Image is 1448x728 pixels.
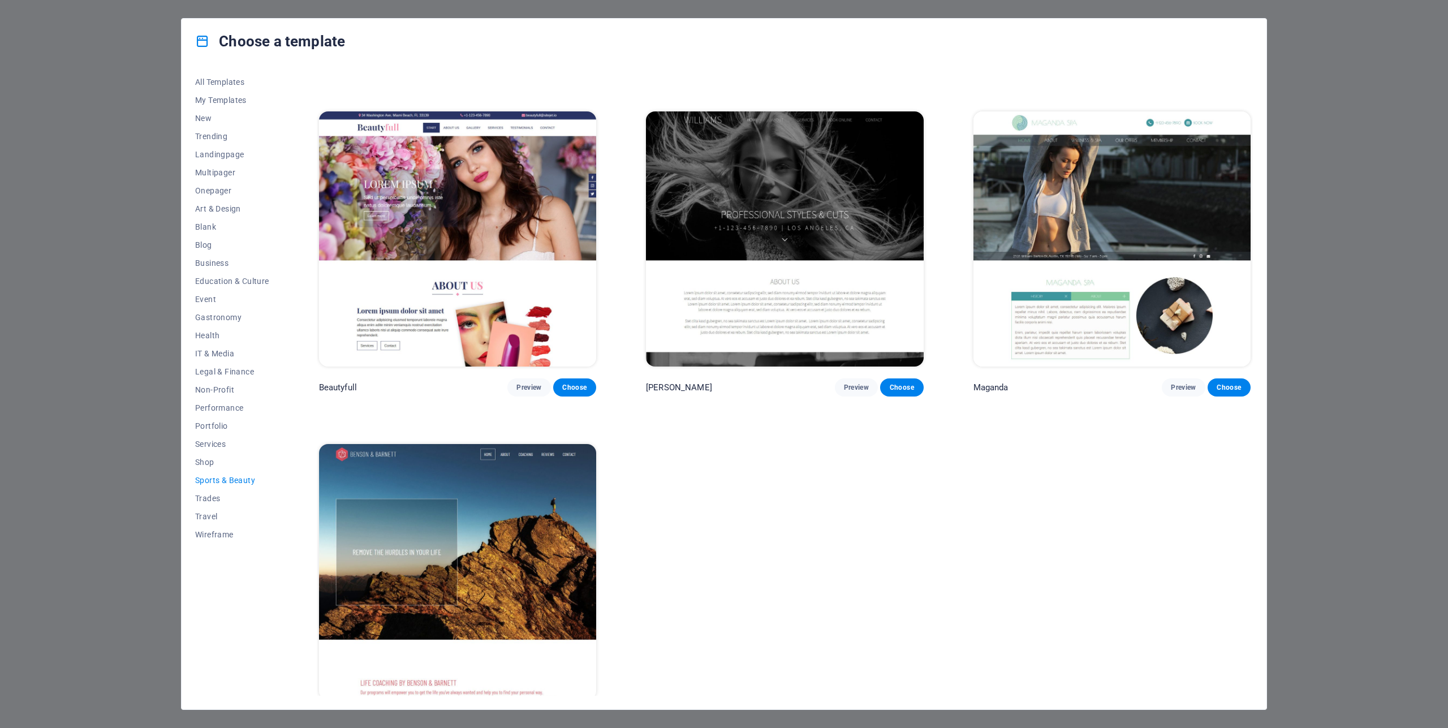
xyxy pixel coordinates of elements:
[319,111,596,367] img: Beautyfull
[195,295,269,304] span: Event
[195,32,345,50] h4: Choose a template
[1217,383,1242,392] span: Choose
[195,127,269,145] button: Trending
[507,378,550,397] button: Preview
[195,435,269,453] button: Services
[195,163,269,182] button: Multipager
[195,525,269,544] button: Wireframe
[889,383,914,392] span: Choose
[195,453,269,471] button: Shop
[195,182,269,200] button: Onepager
[973,382,1009,393] p: Maganda
[195,240,269,249] span: Blog
[195,512,269,521] span: Travel
[562,383,587,392] span: Choose
[195,186,269,195] span: Onepager
[195,440,269,449] span: Services
[195,132,269,141] span: Trending
[844,383,869,392] span: Preview
[195,476,269,485] span: Sports & Beauty
[973,111,1251,367] img: Maganda
[195,114,269,123] span: New
[195,489,269,507] button: Trades
[1171,383,1196,392] span: Preview
[195,200,269,218] button: Art & Design
[195,494,269,503] span: Trades
[195,313,269,322] span: Gastronomy
[195,381,269,399] button: Non-Profit
[195,421,269,430] span: Portfolio
[646,382,712,393] p: [PERSON_NAME]
[195,150,269,159] span: Landingpage
[195,168,269,177] span: Multipager
[195,363,269,381] button: Legal & Finance
[195,399,269,417] button: Performance
[195,458,269,467] span: Shop
[195,367,269,376] span: Legal & Finance
[195,403,269,412] span: Performance
[195,530,269,539] span: Wireframe
[880,378,923,397] button: Choose
[319,444,596,700] img: Benson & Barnett
[319,382,357,393] p: Beautyfull
[195,96,269,105] span: My Templates
[553,378,596,397] button: Choose
[195,236,269,254] button: Blog
[195,331,269,340] span: Health
[195,73,269,91] button: All Templates
[835,378,878,397] button: Preview
[195,290,269,308] button: Event
[195,272,269,290] button: Education & Culture
[516,383,541,392] span: Preview
[195,344,269,363] button: IT & Media
[195,218,269,236] button: Blank
[195,471,269,489] button: Sports & Beauty
[195,326,269,344] button: Health
[195,349,269,358] span: IT & Media
[195,91,269,109] button: My Templates
[195,222,269,231] span: Blank
[646,111,923,367] img: Williams
[195,254,269,272] button: Business
[195,417,269,435] button: Portfolio
[195,507,269,525] button: Travel
[195,77,269,87] span: All Templates
[195,308,269,326] button: Gastronomy
[195,259,269,268] span: Business
[195,385,269,394] span: Non-Profit
[195,109,269,127] button: New
[195,277,269,286] span: Education & Culture
[1208,378,1251,397] button: Choose
[1162,378,1205,397] button: Preview
[195,204,269,213] span: Art & Design
[195,145,269,163] button: Landingpage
